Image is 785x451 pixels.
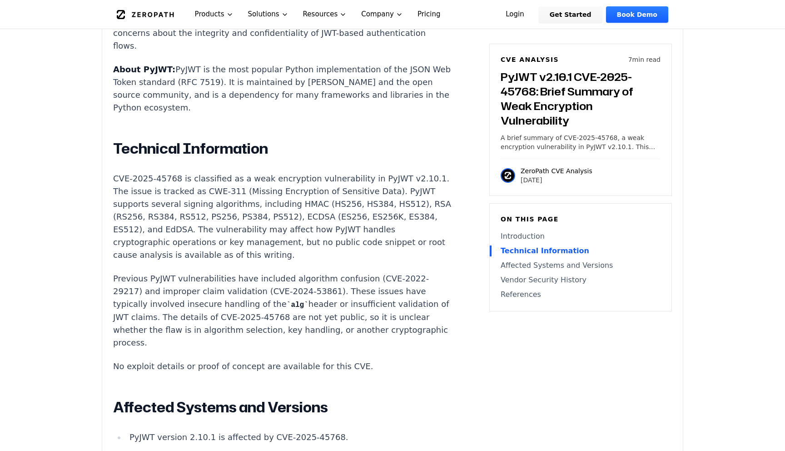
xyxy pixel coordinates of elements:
h6: On this page [501,215,661,224]
p: PyJWT is the most popular Python implementation of the JSON Web Token standard (RFC 7519). It is ... [113,63,451,114]
img: ZeroPath CVE Analysis [501,168,515,183]
p: 7 min read [628,55,661,64]
a: Login [495,6,535,23]
p: No exploit details or proof of concept are available for this CVE. [113,360,451,373]
li: PyJWT version 2.10.1 is affected by CVE-2025-45768. [126,431,451,444]
a: Technical Information [501,246,661,256]
a: Vendor Security History [501,275,661,286]
a: Book Demo [606,6,668,23]
a: Introduction [501,231,661,242]
p: A brief summary of CVE-2025-45768, a weak encryption vulnerability in PyJWT v2.10.1. This post co... [501,133,661,151]
p: CVE-2025-45768 is classified as a weak encryption vulnerability in PyJWT v2.10.1. The issue is tr... [113,172,451,261]
h2: Affected Systems and Versions [113,398,451,416]
p: Previous PyJWT vulnerabilities have included algorithm confusion (CVE-2022-29217) and improper cl... [113,272,451,349]
h3: PyJWT v2.10.1 CVE-2025-45768: Brief Summary of Weak Encryption Vulnerability [501,70,661,128]
a: Get Started [539,6,602,23]
p: ZeroPath CVE Analysis [521,166,592,175]
a: References [501,289,661,300]
code: alg [287,301,308,309]
p: [DATE] [521,175,592,185]
h2: Technical Information [113,140,451,158]
a: Affected Systems and Versions [501,260,661,271]
h6: CVE Analysis [501,55,559,64]
strong: About PyJWT: [113,65,175,74]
